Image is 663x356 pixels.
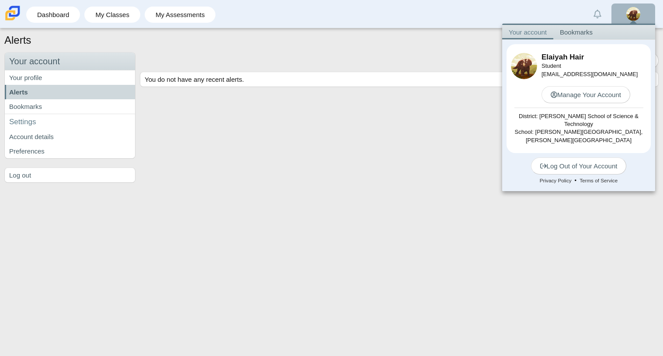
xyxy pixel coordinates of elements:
[4,33,31,48] h1: Alerts
[511,53,537,79] img: elaiyah.hair.BYonOH
[5,129,135,144] a: Account details
[511,112,646,128] div: District: [PERSON_NAME] School of Science & Technology
[553,25,599,39] a: Bookmarks
[5,52,135,70] h3: Your account
[5,168,135,182] a: Log out
[576,177,621,185] a: Terms of Service
[542,86,630,103] a: Manage Your Account
[31,7,76,23] a: Dashboard
[3,16,22,24] a: Carmen School of Science & Technology
[542,52,646,63] h3: Elaiyah Hair
[537,177,575,185] a: Privacy Policy
[5,144,135,158] a: Preferences
[140,72,658,87] div: You do not have any recent alerts.
[5,99,135,114] a: Bookmarks
[542,62,646,78] div: [EMAIL_ADDRESS][DOMAIN_NAME]
[507,175,651,187] div: •
[502,25,553,39] a: Your account
[588,4,607,24] a: Alerts
[5,114,135,130] h3: Settings
[5,70,135,85] a: Your profile
[511,128,646,144] div: School: [PERSON_NAME][GEOGRAPHIC_DATA],[PERSON_NAME][GEOGRAPHIC_DATA]
[5,85,135,99] a: Alerts
[611,3,655,24] a: elaiyah.hair.BYonOH
[89,7,136,23] a: My Classes
[3,4,22,22] img: Carmen School of Science & Technology
[626,7,640,21] img: elaiyah.hair.BYonOH
[542,63,561,69] span: Student
[149,7,212,23] a: My Assessments
[531,157,627,175] a: Log Out of Your Account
